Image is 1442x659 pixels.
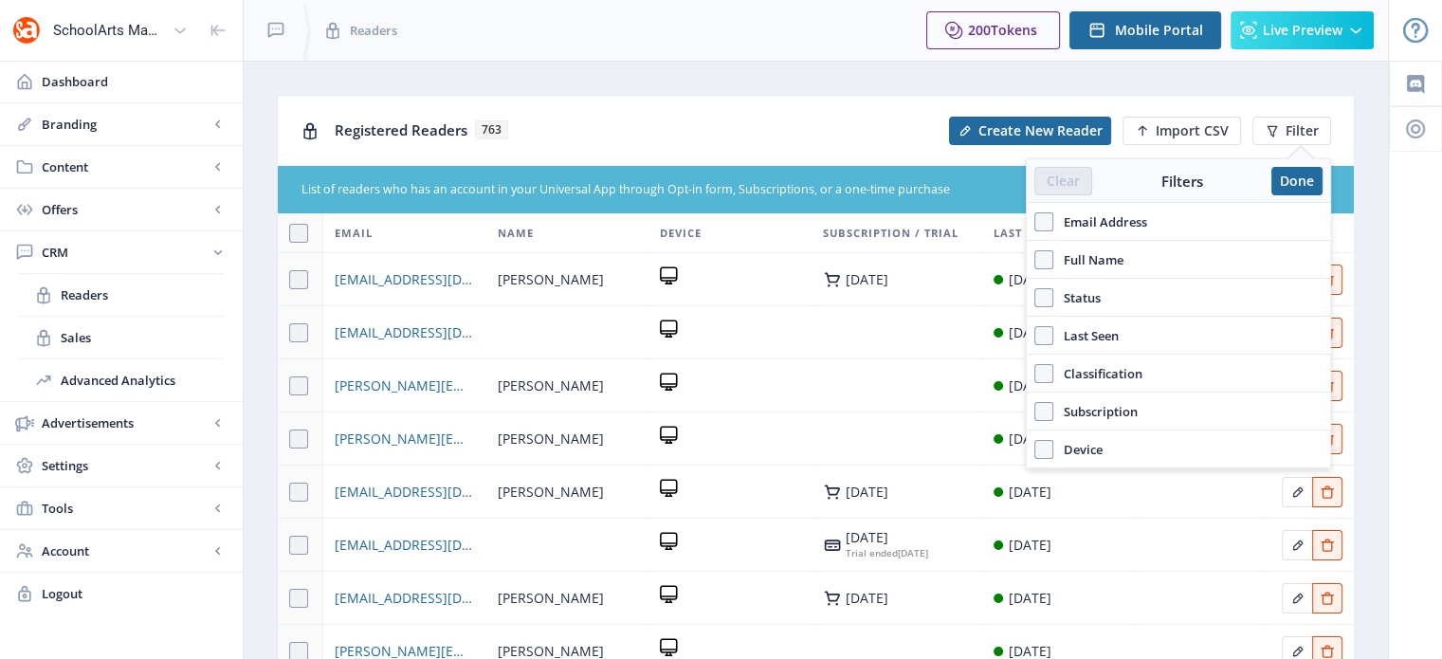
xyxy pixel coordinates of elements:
span: [PERSON_NAME] [498,481,604,503]
span: Mobile Portal [1115,23,1203,38]
button: Filter [1252,117,1331,145]
span: Create New Reader [978,123,1103,138]
span: Email [335,222,373,245]
a: [PERSON_NAME][EMAIL_ADDRESS][DOMAIN_NAME] [335,375,474,397]
span: Email Address [1053,211,1147,233]
a: Sales [19,317,224,358]
span: Status [1053,286,1101,309]
span: Tools [42,499,209,518]
a: [EMAIL_ADDRESS][DOMAIN_NAME] [335,268,474,291]
a: [EMAIL_ADDRESS][DOMAIN_NAME] [335,481,474,503]
a: New page [938,117,1111,145]
a: [PERSON_NAME][EMAIL_ADDRESS][DOMAIN_NAME] [335,428,474,450]
span: Name [498,222,534,245]
a: New page [1111,117,1241,145]
div: [DATE] [1009,375,1051,397]
button: Import CSV [1123,117,1241,145]
span: Last Seen [994,222,1055,245]
div: Filters [1092,172,1271,191]
div: [DATE] [1009,534,1051,557]
a: Edit page [1312,481,1342,499]
span: Account [42,541,209,560]
a: Edit page [1312,534,1342,552]
span: Filter [1286,123,1319,138]
a: [EMAIL_ADDRESS][DOMAIN_NAME] [335,534,474,557]
span: 763 [475,120,508,139]
span: Device [1053,438,1103,461]
span: Subscription [1053,400,1138,423]
span: Advanced Analytics [61,371,224,390]
div: [DATE] [846,485,888,500]
span: Registered Readers [335,120,467,139]
span: [PERSON_NAME] [498,428,604,450]
a: Readers [19,274,224,316]
span: Logout [42,584,228,603]
span: Sales [61,328,224,347]
a: Edit page [1312,640,1342,658]
div: [DATE] [1009,587,1051,610]
span: [PERSON_NAME] [498,375,604,397]
button: Clear [1034,167,1092,195]
div: [DATE] [1009,481,1051,503]
a: Edit page [1282,481,1312,499]
a: Edit page [1282,534,1312,552]
img: properties.app_icon.png [11,15,42,46]
span: Last Seen [1053,324,1119,347]
a: Edit page [1282,640,1312,658]
a: [EMAIL_ADDRESS][DOMAIN_NAME] [335,321,474,344]
span: Dashboard [42,72,228,91]
span: Advertisements [42,413,209,432]
div: [DATE] [846,591,888,606]
a: Advanced Analytics [19,359,224,401]
span: Readers [350,21,397,40]
span: [PERSON_NAME] [498,587,604,610]
a: Edit page [1312,587,1342,605]
div: [DATE] [1009,268,1051,291]
div: [DATE] [846,272,888,287]
span: Trial ended [846,546,898,559]
span: Classification [1053,362,1142,385]
span: Readers [61,285,224,304]
a: Edit page [1282,587,1312,605]
div: [DATE] [1009,321,1051,344]
div: [DATE] [1009,428,1051,450]
span: Subscription / Trial [823,222,958,245]
span: Offers [42,200,209,219]
div: List of readers who has an account in your Universal App through Opt-in form, Subscriptions, or a... [301,181,1217,199]
div: SchoolArts Magazine [53,9,165,51]
button: Live Preview [1231,11,1374,49]
span: [PERSON_NAME] [498,268,604,291]
span: Full Name [1053,248,1123,271]
div: [DATE] [846,545,928,560]
span: Content [42,157,209,176]
span: Import CSV [1156,123,1229,138]
button: 200Tokens [926,11,1060,49]
div: [DATE] [846,530,928,545]
span: Tokens [991,21,1037,39]
span: Device [660,222,702,245]
span: CRM [42,243,209,262]
a: [EMAIL_ADDRESS][DOMAIN_NAME] [335,587,474,610]
span: Branding [42,115,209,134]
button: Done [1271,167,1323,195]
button: Mobile Portal [1069,11,1221,49]
span: Live Preview [1263,23,1342,38]
button: Create New Reader [949,117,1111,145]
span: Settings [42,456,209,475]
